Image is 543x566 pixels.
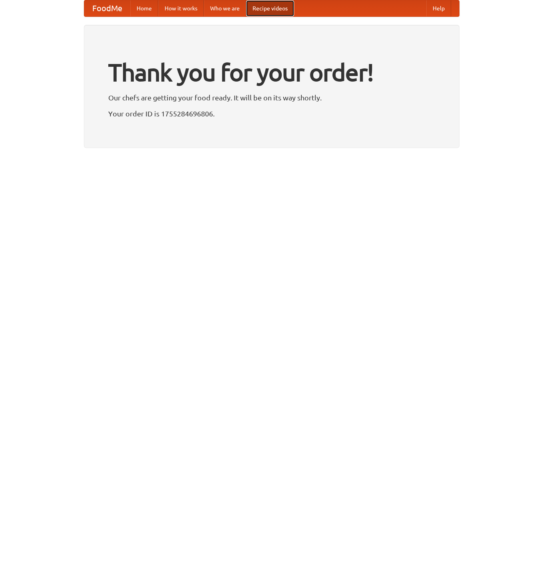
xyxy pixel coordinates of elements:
[158,0,204,16] a: How it works
[204,0,246,16] a: Who we are
[426,0,451,16] a: Help
[108,92,435,104] p: Our chefs are getting your food ready. It will be on its way shortly.
[246,0,294,16] a: Recipe videos
[108,53,435,92] h1: Thank you for your order!
[130,0,158,16] a: Home
[108,108,435,120] p: Your order ID is 1755284696806.
[84,0,130,16] a: FoodMe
